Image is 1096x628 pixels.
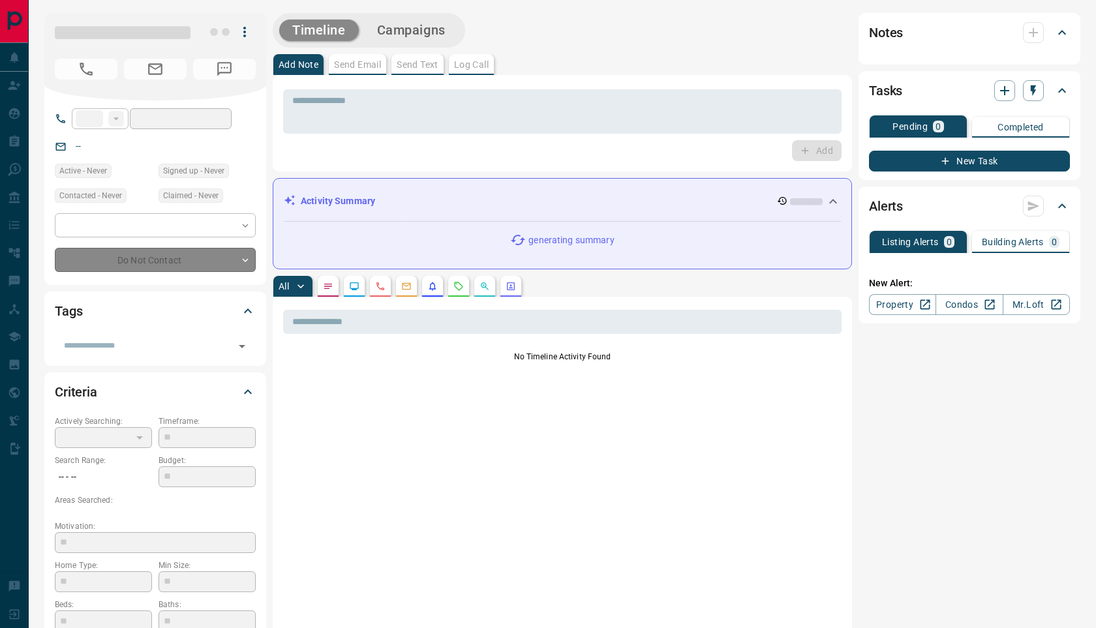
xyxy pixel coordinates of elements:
[55,455,152,466] p: Search Range:
[869,190,1070,222] div: Alerts
[55,494,256,506] p: Areas Searched:
[997,123,1044,132] p: Completed
[882,237,939,247] p: Listing Alerts
[163,189,219,202] span: Claimed - Never
[233,337,251,355] button: Open
[76,141,81,151] a: --
[349,281,359,292] svg: Lead Browsing Activity
[869,151,1070,172] button: New Task
[301,194,375,208] p: Activity Summary
[869,196,903,217] h2: Alerts
[869,75,1070,106] div: Tasks
[55,381,97,402] h2: Criteria
[55,466,152,488] p: -- - --
[55,301,82,321] h2: Tags
[279,60,318,69] p: Add Note
[1052,237,1057,247] p: 0
[364,20,459,41] button: Campaigns
[869,294,936,315] a: Property
[55,376,256,408] div: Criteria
[279,282,289,291] p: All
[453,281,464,292] svg: Requests
[55,560,152,571] p: Home Type:
[279,20,359,41] button: Timeline
[159,560,256,571] p: Min Size:
[892,122,928,131] p: Pending
[55,599,152,610] p: Beds:
[869,22,903,43] h2: Notes
[159,415,256,427] p: Timeframe:
[528,233,614,247] p: generating summary
[506,281,516,292] svg: Agent Actions
[479,281,490,292] svg: Opportunities
[159,599,256,610] p: Baths:
[401,281,412,292] svg: Emails
[982,237,1044,247] p: Building Alerts
[55,59,117,80] span: No Number
[55,415,152,427] p: Actively Searching:
[869,80,902,101] h2: Tasks
[869,17,1070,48] div: Notes
[55,295,256,327] div: Tags
[323,281,333,292] svg: Notes
[947,237,952,247] p: 0
[163,164,224,177] span: Signed up - Never
[55,248,256,272] div: Do Not Contact
[936,122,941,131] p: 0
[193,59,256,80] span: No Number
[284,189,841,213] div: Activity Summary
[59,164,107,177] span: Active - Never
[55,520,256,532] p: Motivation:
[124,59,187,80] span: No Email
[159,455,256,466] p: Budget:
[869,277,1070,290] p: New Alert:
[1003,294,1070,315] a: Mr.Loft
[427,281,438,292] svg: Listing Alerts
[59,189,122,202] span: Contacted - Never
[283,351,842,363] p: No Timeline Activity Found
[936,294,1003,315] a: Condos
[375,281,386,292] svg: Calls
